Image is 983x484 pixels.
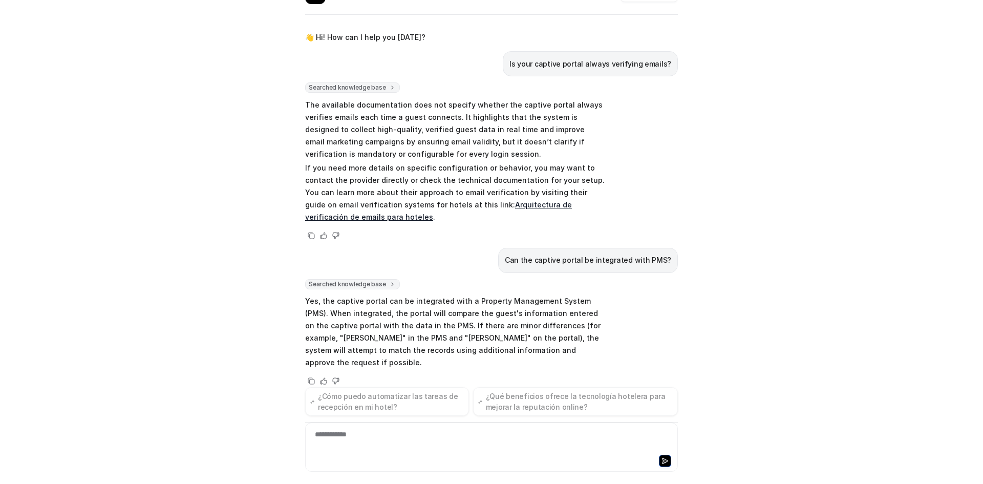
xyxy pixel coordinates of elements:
button: ¿Qué beneficios ofrece la tecnología hotelera para mejorar la reputación online? [473,387,678,416]
p: Can the captive portal be integrated with PMS? [505,254,671,266]
span: Searched knowledge base [305,82,400,93]
p: 👋 Hi! How can I help you [DATE]? [305,31,425,44]
p: If you need more details on specific configuration or behavior, you may want to contact the provi... [305,162,605,223]
p: Yes, the captive portal can be integrated with a Property Management System (PMS). When integrate... [305,295,605,369]
button: ¿Cómo puedo automatizar las tareas de recepción en mi hotel? [305,387,469,416]
p: Is your captive portal always verifying emails? [509,58,671,70]
span: Searched knowledge base [305,279,400,289]
p: The available documentation does not specify whether the captive portal always verifies emails ea... [305,99,605,160]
